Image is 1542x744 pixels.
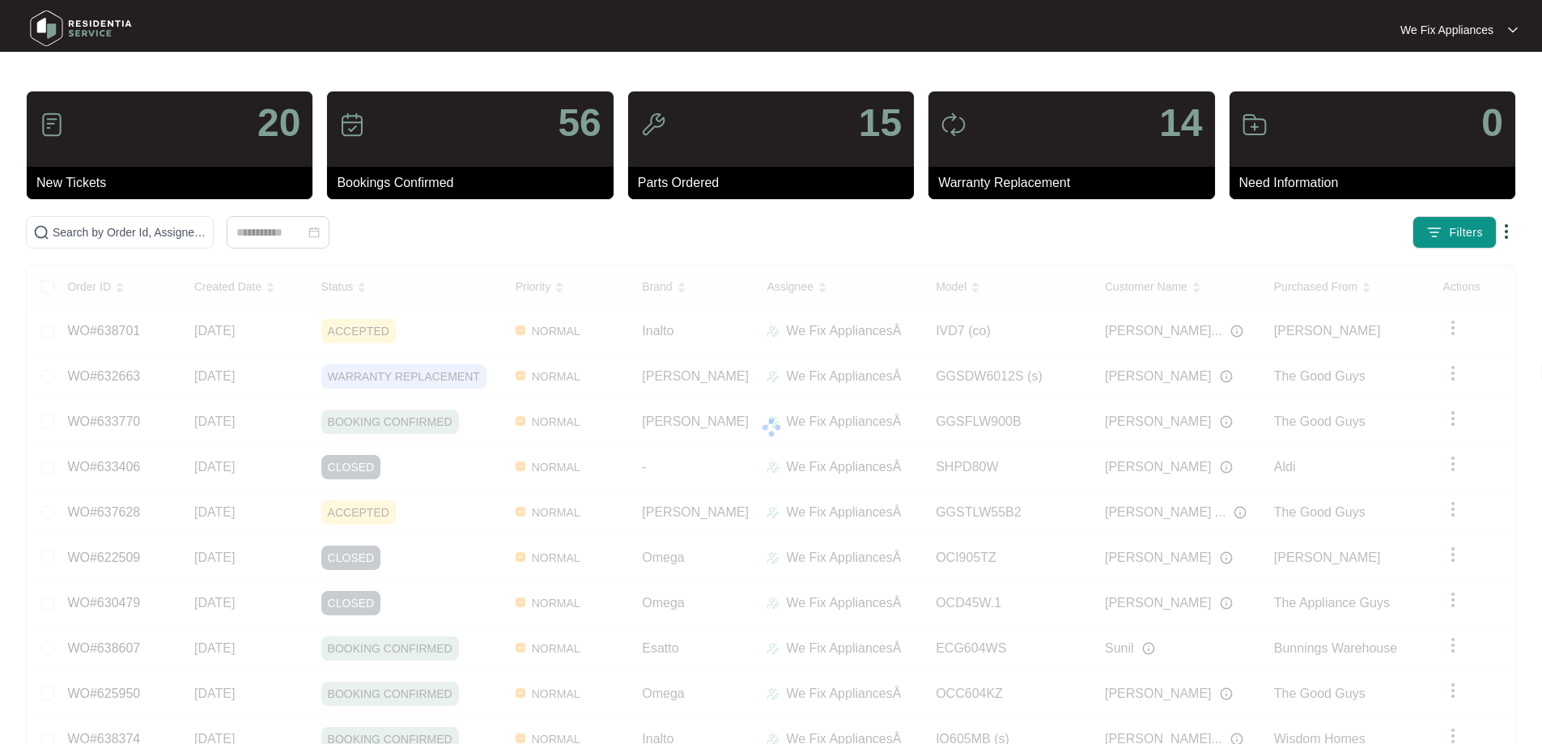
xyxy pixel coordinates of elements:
img: icon [640,112,666,138]
p: Warranty Replacement [938,173,1214,193]
img: icon [941,112,966,138]
p: Parts Ordered [638,173,914,193]
img: dropdown arrow [1497,222,1516,241]
p: 0 [1481,104,1503,142]
img: icon [39,112,65,138]
p: We Fix Appliances [1400,22,1493,38]
img: icon [1242,112,1268,138]
button: filter iconFilters [1412,216,1497,249]
img: icon [339,112,365,138]
input: Search by Order Id, Assignee Name, Customer Name, Brand and Model [53,223,206,241]
p: 20 [257,104,300,142]
p: 56 [558,104,601,142]
p: 15 [859,104,902,142]
img: search-icon [33,224,49,240]
span: Filters [1449,224,1483,241]
p: 14 [1159,104,1202,142]
img: residentia service logo [24,4,138,53]
img: filter icon [1426,224,1442,240]
p: Need Information [1239,173,1515,193]
p: Bookings Confirmed [337,173,613,193]
p: New Tickets [36,173,312,193]
img: dropdown arrow [1508,26,1518,34]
